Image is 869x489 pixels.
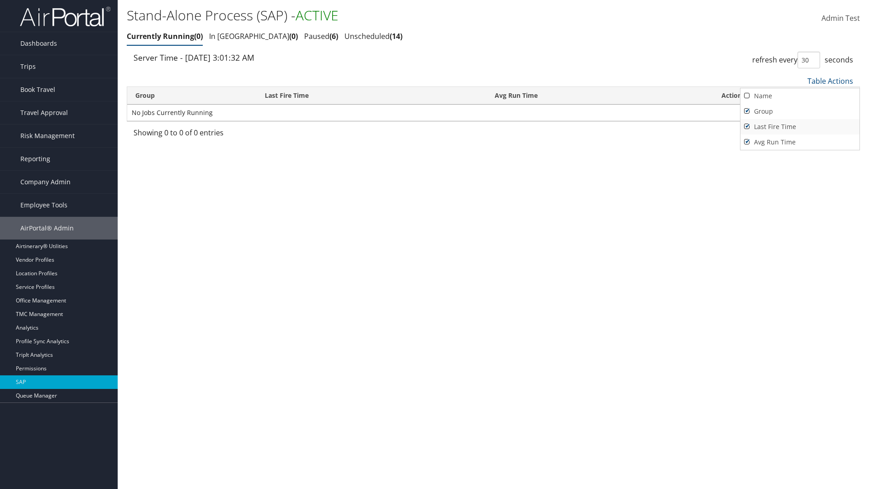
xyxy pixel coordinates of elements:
span: Risk Management [20,125,75,147]
a: Suspend/Resume SAP [740,87,859,103]
a: Name [740,88,859,104]
img: airportal-logo.png [20,6,110,27]
span: AirPortal® Admin [20,217,74,240]
a: Group [740,104,859,119]
span: Dashboards [20,32,57,55]
span: Company Admin [20,171,71,193]
span: Employee Tools [20,194,67,216]
a: Avg Run Time [740,134,859,150]
span: Trips [20,55,36,78]
span: Book Travel [20,78,55,101]
span: Travel Approval [20,101,68,124]
a: Last Fire Time [740,119,859,134]
span: Reporting [20,148,50,170]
